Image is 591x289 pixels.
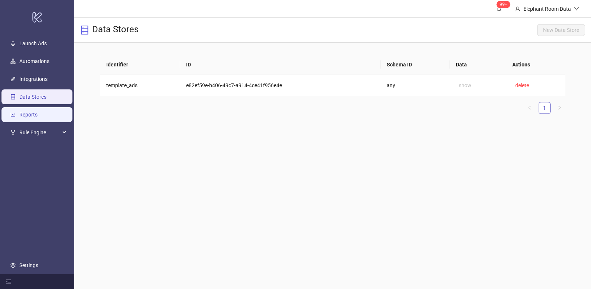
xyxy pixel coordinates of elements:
sup: 1443 [497,1,510,8]
a: Reports [19,112,38,118]
th: Identifier [100,55,181,75]
th: Data [450,55,507,75]
button: delete [512,81,532,90]
td: template_ads [100,75,181,96]
h3: Data Stores [92,24,139,36]
button: New Data Store [537,24,585,36]
a: Automations [19,58,49,64]
span: fork [10,130,16,135]
span: bell [497,6,502,11]
button: left [524,102,536,114]
a: Launch Ads [19,40,47,46]
td: e82ef59e-b406-49c7-a914-4ce41f956e4e [180,75,380,96]
button: show [456,81,474,90]
a: Integrations [19,76,48,82]
li: Previous Page [524,102,536,114]
span: menu-fold [6,279,11,284]
button: right [553,102,565,114]
span: left [527,105,532,110]
a: 1 [539,102,550,114]
a: Data Stores [19,94,46,100]
th: Actions [506,55,565,75]
span: delete [515,82,529,88]
span: database [80,26,89,35]
span: user [515,6,520,12]
th: Schema ID [381,55,450,75]
td: any [381,75,450,96]
a: Settings [19,262,38,268]
span: right [557,105,562,110]
li: Next Page [553,102,565,114]
span: Rule Engine [19,125,60,140]
li: 1 [539,102,551,114]
div: Elephant Room Data [520,5,574,13]
th: ID [180,55,380,75]
span: down [574,6,579,12]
